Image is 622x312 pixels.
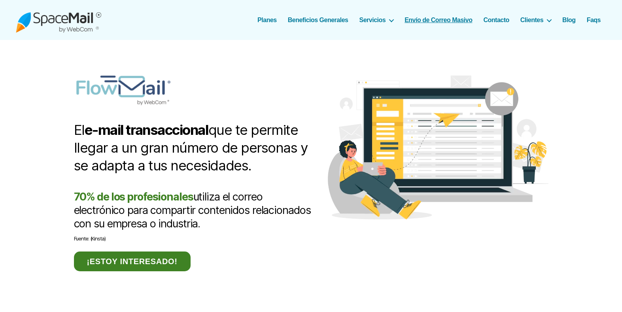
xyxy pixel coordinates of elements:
img: Flowmail [328,76,548,219]
a: Envío de Correo Masivo [405,16,472,24]
a: ¡Estoy interesado! [74,251,191,271]
span: Fuente: (Kinsta) [74,235,106,242]
a: Servicios [359,16,394,24]
nav: Horizontal [262,16,606,24]
a: Beneficios Generales [288,16,348,24]
b: 70% de los profesionales [74,190,193,203]
h2: El que te permite llegar a un gran número de personas y se adapta a tus necesidades. [74,121,311,174]
a: Faqs [587,16,601,24]
a: Contacto [483,16,509,24]
a: Clientes [520,16,551,24]
img: Spacemail [16,7,101,33]
img: FlowMail [74,76,173,105]
a: Planes [257,16,277,24]
b: e-mail transaccional [85,121,208,138]
h2: utiliza el correo electrónico para compartir contenidos relacionados con su empresa o industria. [74,190,311,244]
a: Blog [562,16,576,24]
